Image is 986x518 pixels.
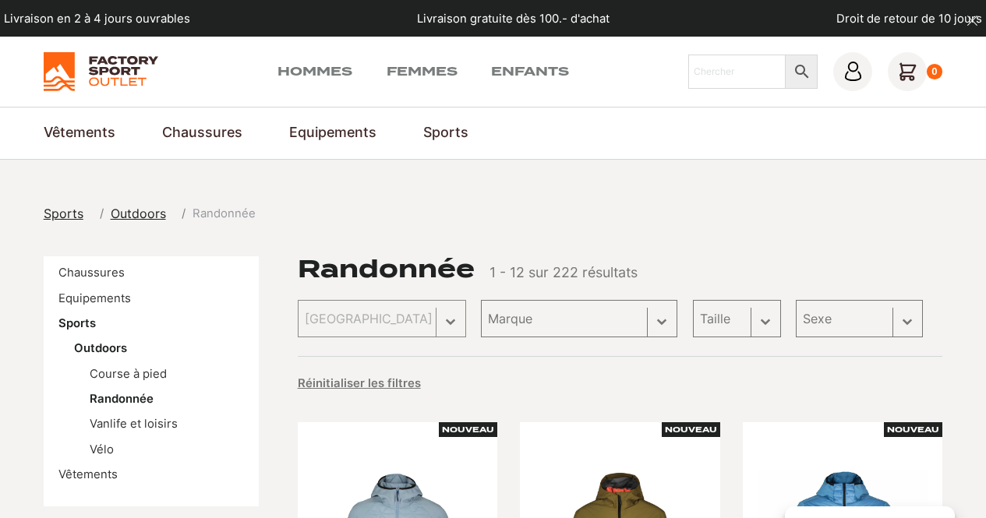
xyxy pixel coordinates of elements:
a: Vélo [90,442,114,456]
h1: Randonnée [298,256,475,280]
div: 0 [927,64,943,79]
p: Livraison gratuite dès 100.- d'achat [417,10,610,27]
a: Enfants [491,62,569,81]
a: Vanlife et loisirs [90,417,178,431]
p: Droit de retour de 10 jours [836,10,982,27]
a: Randonnée [90,392,154,406]
span: Randonnée [193,205,256,222]
a: Course à pied [90,367,167,381]
a: Vêtements [58,467,118,481]
a: Chaussures [162,122,242,143]
a: Equipements [289,122,376,143]
a: Hommes [277,62,352,81]
a: Sports [44,204,93,223]
button: dismiss [959,8,986,35]
a: Sports [423,122,468,143]
a: Outdoors [74,341,127,355]
a: Sports [58,316,96,330]
span: Sports [44,206,83,221]
a: Outdoors [111,204,175,223]
p: Livraison en 2 à 4 jours ouvrables [4,10,190,27]
a: Femmes [387,62,458,81]
span: Outdoors [111,206,166,221]
img: Factory Sport Outlet [44,52,158,91]
input: Chercher [688,55,786,89]
a: Chaussures [58,266,125,280]
a: Equipements [58,291,131,305]
a: Vêtements [44,122,115,143]
nav: breadcrumbs [44,204,256,223]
